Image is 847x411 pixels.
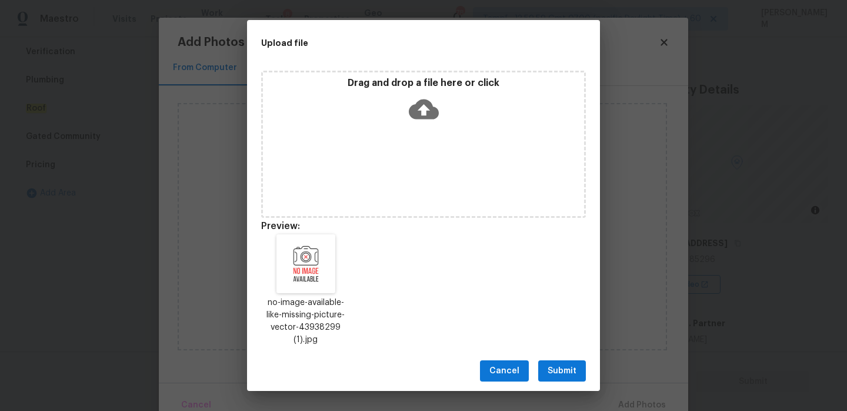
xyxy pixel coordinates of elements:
[263,77,584,90] p: Drag and drop a file here or click
[276,234,335,293] img: Z
[489,364,519,379] span: Cancel
[261,297,351,346] p: no-image-available-like-missing-picture-vector-43938299 (1).jpg
[480,360,529,382] button: Cancel
[538,360,586,382] button: Submit
[261,37,533,49] h2: Upload file
[548,364,576,379] span: Submit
